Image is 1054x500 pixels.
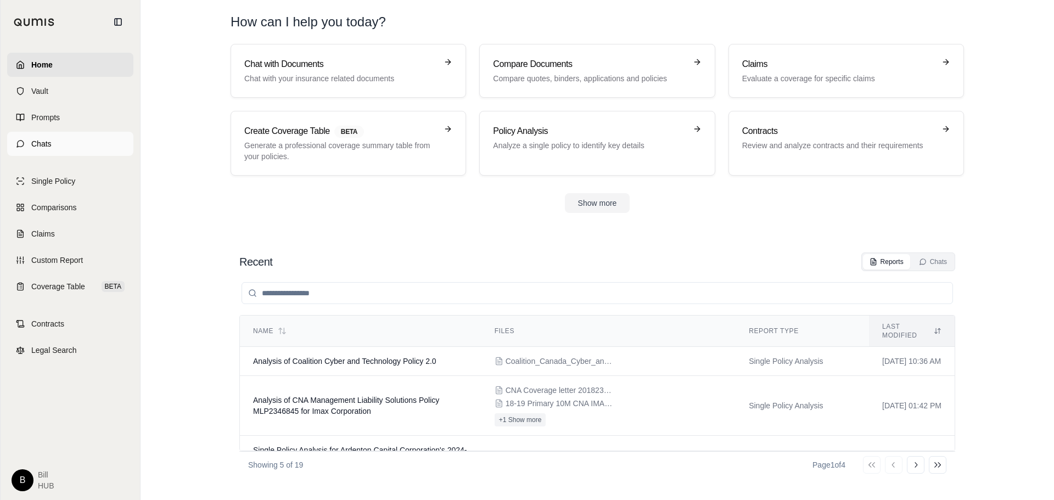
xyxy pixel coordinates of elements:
span: Home [31,59,53,70]
img: Qumis Logo [14,18,55,26]
p: Showing 5 of 19 [248,459,303,470]
a: Chat with DocumentsChat with your insurance related documents [231,44,466,98]
a: Contracts [7,312,133,336]
div: B [12,469,33,491]
h3: Compare Documents [493,58,686,71]
span: Single Policy [31,176,75,187]
h3: Create Coverage Table [244,125,437,138]
span: Analysis of CNA Management Liability Solutions Policy MLP2346845 for Imax Corporation [253,396,439,415]
th: Files [481,316,736,347]
p: Evaluate a coverage for specific claims [742,73,935,84]
td: Single Policy Analysis [736,436,869,476]
p: Compare quotes, binders, applications and policies [493,73,686,84]
a: Coverage TableBETA [7,274,133,299]
button: Collapse sidebar [109,13,127,31]
td: [DATE] 01:42 PM [869,376,955,436]
a: ClaimsEvaluate a coverage for specific claims [728,44,964,98]
span: Contracts [31,318,64,329]
span: Single Policy Analysis for Ardenton Capital Corporation's 2024-25 Zurich D&O Primary Policy [253,446,467,465]
a: Vault [7,79,133,103]
div: Page 1 of 4 [812,459,845,470]
a: Custom Report [7,248,133,272]
div: Name [253,327,468,335]
p: Chat with your insurance related documents [244,73,437,84]
span: BETA [334,126,364,138]
div: Last modified [882,322,941,340]
span: 18-19 Primary 10M CNA IMAX Corporation Policy.pdf [506,398,615,409]
span: Vault [31,86,48,97]
a: Create Coverage TableBETAGenerate a professional coverage summary table from your policies. [231,111,466,176]
h2: Recent [239,254,272,269]
span: HUB [38,480,54,491]
button: +1 Show more [495,413,546,426]
span: Legal Search [31,345,77,356]
h3: Policy Analysis [493,125,686,138]
a: Comparisons [7,195,133,220]
span: BETA [102,281,125,292]
td: Single Policy Analysis [736,347,869,376]
h3: Claims [742,58,935,71]
td: [DATE] 10:36 AM [869,347,955,376]
a: Home [7,53,133,77]
a: Compare DocumentsCompare quotes, binders, applications and policies [479,44,715,98]
span: Coalition_Canada_Cyber_and_Technology_Policy_2.0.pdf [506,356,615,367]
th: Report Type [736,316,869,347]
td: [DATE] 10:25 AM [869,436,955,476]
span: Prompts [31,112,60,123]
span: 2024-25 D&O Primary Zurich Policy-Ardenton Capital Corporation.pdf [506,450,615,461]
p: Analyze a single policy to identify key details [493,140,686,151]
span: Comparisons [31,202,76,213]
h3: Contracts [742,125,935,138]
span: Claims [31,228,55,239]
h3: Chat with Documents [244,58,437,71]
div: Reports [870,257,904,266]
span: Chats [31,138,52,149]
p: Review and analyze contracts and their requirements [742,140,935,151]
a: Policy AnalysisAnalyze a single policy to identify key details [479,111,715,176]
a: Legal Search [7,338,133,362]
a: Chats [7,132,133,156]
a: Prompts [7,105,133,130]
span: CNA Coverage letter 201823674; World Media Holding.pdf [506,385,615,396]
p: Generate a professional coverage summary table from your policies. [244,140,437,162]
span: Analysis of Coalition Cyber and Technology Policy 2.0 [253,357,436,366]
button: Reports [863,254,910,269]
td: Single Policy Analysis [736,376,869,436]
a: Single Policy [7,169,133,193]
div: Chats [919,257,947,266]
h1: How can I help you today? [231,13,964,31]
a: Claims [7,222,133,246]
span: Custom Report [31,255,83,266]
button: Show more [565,193,630,213]
span: Coverage Table [31,281,85,292]
span: Bill [38,469,54,480]
button: Chats [912,254,954,269]
a: ContractsReview and analyze contracts and their requirements [728,111,964,176]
